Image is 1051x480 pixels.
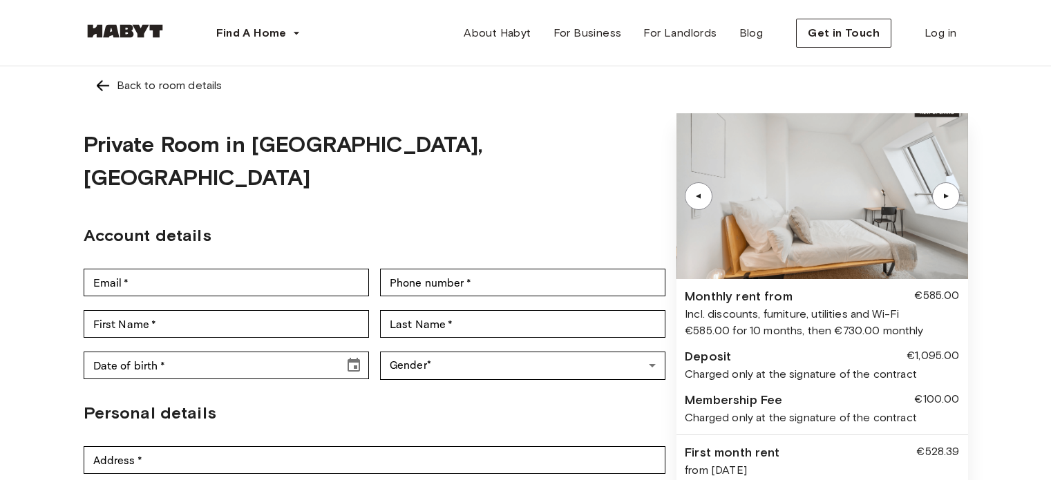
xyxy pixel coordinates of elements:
h2: Personal details [84,401,666,425]
div: Membership Fee [685,391,782,410]
button: Get in Touch [796,19,891,48]
span: For Business [553,25,622,41]
a: About Habyt [453,19,542,47]
div: €528.39 [916,443,959,462]
span: Get in Touch [808,25,880,41]
div: Back to room details [117,77,222,94]
a: Left pointing arrowBack to room details [84,66,968,105]
div: ▲ [692,192,706,200]
div: First month rent [685,443,779,462]
span: Find A Home [216,25,287,41]
div: Monthly rent from [685,287,793,306]
div: €585.00 [914,287,959,306]
img: Image of the room [676,113,967,279]
span: Blog [739,25,764,41]
a: Blog [728,19,775,47]
a: For Landlords [632,19,728,47]
div: €585.00 for 10 months, then €730.00 monthly [685,323,959,339]
button: Choose date [340,352,368,379]
div: €100.00 [914,391,959,410]
div: Charged only at the signature of the contract [685,366,959,383]
span: About Habyt [464,25,531,41]
div: Incl. discounts, furniture, utilities and Wi-Fi [685,306,959,323]
span: For Landlords [643,25,717,41]
div: from [DATE] [685,462,959,479]
span: Log in [925,25,956,41]
a: For Business [542,19,633,47]
img: Left pointing arrow [95,77,111,94]
h2: Account details [84,223,666,248]
div: ▲ [939,192,953,200]
button: Find A Home [205,19,312,47]
img: Habyt [84,24,167,38]
div: Deposit [685,347,731,366]
div: Charged only at the signature of the contract [685,410,959,426]
h1: Private Room in [GEOGRAPHIC_DATA], [GEOGRAPHIC_DATA] [84,128,666,194]
div: €1,095.00 [907,347,959,366]
a: Log in [913,19,967,47]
